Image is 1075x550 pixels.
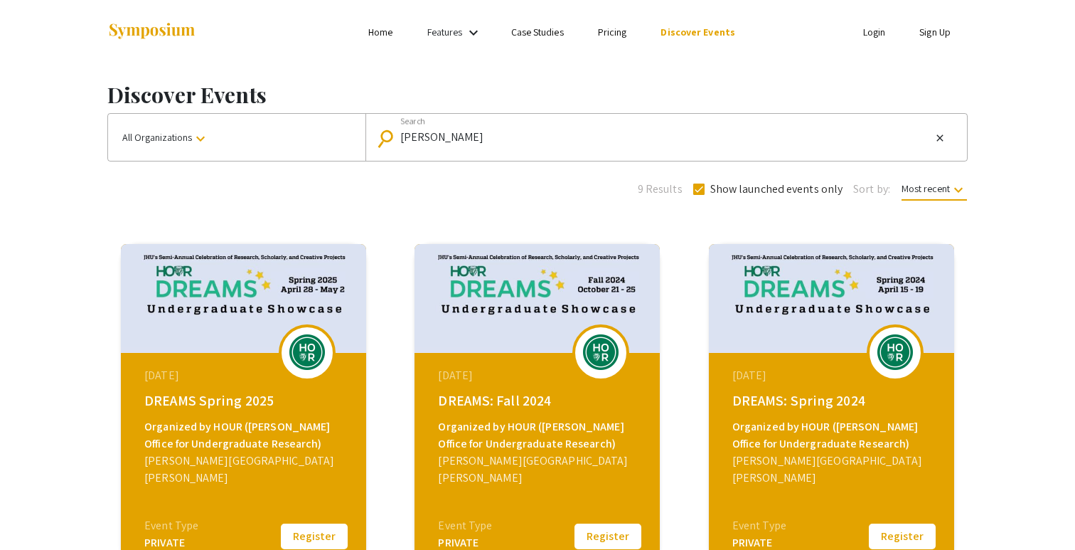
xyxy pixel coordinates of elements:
img: dreams-spring-2025_eventCoverPhoto_df4d26__thumb.jpg [121,244,366,353]
span: Show launched events only [710,181,843,198]
div: DREAMS: Spring 2024 [732,390,934,411]
div: DREAMS: Fall 2024 [438,390,640,411]
div: Event Type [732,517,786,534]
a: Discover Events [660,26,735,38]
div: [PERSON_NAME][GEOGRAPHIC_DATA][PERSON_NAME] [732,453,934,487]
a: Case Studies [511,26,564,38]
img: dreams-fall-2024_eventCoverPhoto_0caa39__thumb.jpg [415,244,660,353]
img: dreams-spring-2024_eventLogo_346f6f_.png [874,334,916,370]
div: [DATE] [144,367,346,384]
div: DREAMS Spring 2025 [144,390,346,411]
span: 9 Results [638,181,683,198]
div: Event Type [438,517,492,534]
div: [DATE] [732,367,934,384]
a: Pricing [598,26,627,38]
a: Login [863,26,886,38]
div: Organized by HOUR ([PERSON_NAME] Office for Undergraduate Research) [438,418,640,453]
button: Clear [931,129,948,147]
h1: Discover Events [107,82,968,107]
img: dreams-spring-2024_eventCoverPhoto_ffb700__thumb.jpg [709,244,954,353]
button: All Organizations [108,114,365,161]
img: dreams-fall-2024_eventLogo_ff6658_.png [579,334,622,370]
mat-icon: Search [379,126,400,151]
div: [DATE] [438,367,640,384]
a: Sign Up [919,26,951,38]
span: Sort by: [853,181,890,198]
img: dreams-spring-2025_eventLogo_7b54a7_.png [286,334,328,370]
div: [PERSON_NAME][GEOGRAPHIC_DATA][PERSON_NAME] [438,453,640,487]
button: Most recent [890,176,978,201]
span: All Organizations [122,131,209,144]
mat-icon: keyboard_arrow_down [950,181,967,199]
div: Event Type [144,517,198,534]
div: [PERSON_NAME][GEOGRAPHIC_DATA][PERSON_NAME] [144,453,346,487]
input: Looking for something specific? [400,131,931,144]
div: Organized by HOUR ([PERSON_NAME] Office for Undergraduate Research) [144,418,346,453]
mat-icon: close [934,132,946,144]
mat-icon: keyboard_arrow_down [192,130,209,147]
span: Most recent [902,182,967,201]
mat-icon: Expand Features list [465,24,482,41]
a: Features [427,26,463,38]
img: Symposium by ForagerOne [107,22,196,41]
div: Organized by HOUR ([PERSON_NAME] Office for Undergraduate Research) [732,418,934,453]
a: Home [368,26,392,38]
